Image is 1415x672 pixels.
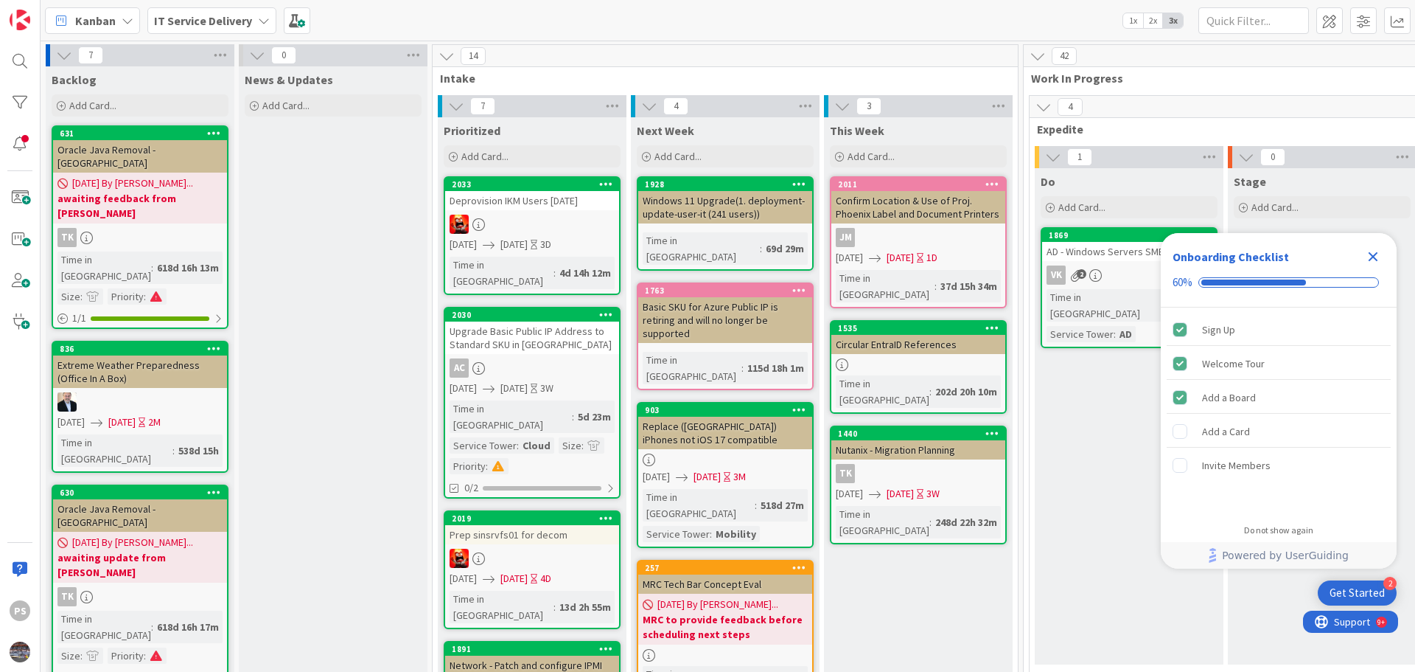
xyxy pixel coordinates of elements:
div: 631 [53,127,227,140]
div: 257 [645,563,812,573]
img: HO [57,392,77,412]
span: [DATE] [836,486,863,502]
div: Priority [108,648,144,664]
div: 2M [148,415,161,430]
div: MRC Tech Bar Concept Eval [638,575,812,594]
span: 4 [1058,98,1083,116]
span: 7 [470,97,495,115]
div: 836Extreme Weather Preparedness (Office In A Box) [53,342,227,388]
div: 1928 [645,179,812,190]
div: Mobility [712,526,760,542]
span: Add Card... [1058,201,1105,214]
span: : [741,360,744,376]
div: 1891 [445,642,619,656]
span: [DATE] [643,469,670,485]
div: Size [57,288,80,305]
span: [DATE] [108,415,136,430]
span: [DATE] [887,486,914,502]
div: Welcome Tour [1202,355,1265,373]
div: TK [53,587,227,606]
b: awaiting update from [PERSON_NAME] [57,550,223,580]
div: TK [836,464,855,483]
div: 538d 15h [175,443,223,459]
div: Confirm Location & Use of Proj. Phoenix Label and Document Printers [831,191,1005,224]
span: Kanban [75,12,116,30]
div: 2 [1383,577,1397,590]
div: Nutanix - Migration Planning [831,440,1005,460]
span: : [755,497,757,513]
div: 9+ [74,6,82,18]
span: Add Card... [262,99,310,112]
div: AD [1116,326,1136,342]
div: 2030Upgrade Basic Public IP Address to Standard SKU in [GEOGRAPHIC_DATA] [445,308,619,354]
span: : [80,648,83,664]
div: TK [57,228,77,247]
div: Service Tower [1047,326,1114,342]
div: 836 [60,344,227,354]
div: VK [1042,266,1216,285]
div: 630 [60,488,227,498]
span: 3x [1163,13,1183,28]
div: AC [445,358,619,378]
div: Time in [GEOGRAPHIC_DATA] [1047,289,1164,322]
a: 1440Nutanix - Migration PlanningTK[DATE][DATE]3WTime in [GEOGRAPHIC_DATA]:248d 22h 32m [830,426,1007,544]
span: 1x [1123,13,1143,28]
div: Oracle Java Removal - [GEOGRAPHIC_DATA] [53,140,227,173]
div: Basic SKU for Azure Public IP is retiring and will no longer be supported [638,297,812,343]
span: : [517,437,519,454]
span: 7 [78,46,103,64]
div: 1440Nutanix - Migration Planning [831,427,1005,460]
div: 4d 14h 12m [556,265,615,281]
div: Close Checklist [1361,245,1385,269]
div: Footer [1161,542,1397,569]
span: : [929,514,932,530]
a: 836Extreme Weather Preparedness (Office In A Box)HO[DATE][DATE]2MTime in [GEOGRAPHIC_DATA]:538d 15h [52,341,228,473]
span: 2x [1143,13,1163,28]
span: Add Card... [461,150,509,163]
div: Windows 11 Upgrade(1. deployment-update-user-it (241 users)) [638,191,812,224]
div: Upgrade Basic Public IP Address to Standard SKU in [GEOGRAPHIC_DATA] [445,322,619,354]
img: avatar [10,642,30,662]
div: Add a Board is complete. [1167,381,1391,414]
span: 1 [1067,148,1092,166]
div: Circular EntraID References [831,335,1005,354]
div: Do not show again [1244,524,1313,536]
div: 60% [1173,276,1192,289]
span: [DATE] [887,250,914,266]
div: 2030 [445,308,619,322]
div: Open Get Started checklist, remaining modules: 2 [1318,581,1397,606]
span: : [553,599,556,615]
span: [DATE] [500,571,528,586]
span: Stage [1234,174,1266,189]
div: Time in [GEOGRAPHIC_DATA] [836,270,934,302]
div: PS [10,600,30,621]
div: TK [831,464,1005,483]
img: VN [450,549,469,568]
span: Prioritized [444,123,500,138]
div: 69d 29m [762,240,808,257]
span: : [934,278,937,294]
span: News & Updates [245,72,333,87]
div: Time in [GEOGRAPHIC_DATA] [450,257,553,289]
b: IT Service Delivery [154,13,252,28]
div: 1440 [831,427,1005,440]
img: VN [450,215,469,234]
div: Prep sinsrvfs01 for decom [445,525,619,544]
img: Visit kanbanzone.com [10,10,30,30]
span: 14 [461,47,486,65]
div: Deprovision IKM Users [DATE] [445,191,619,210]
a: Powered by UserGuiding [1168,542,1389,569]
div: Invite Members [1202,457,1271,474]
div: Cloud [519,437,554,454]
b: MRC to provide feedback before scheduling next steps [643,612,808,642]
a: 631Oracle Java Removal - [GEOGRAPHIC_DATA][DATE] By [PERSON_NAME]...awaiting feedback from [PERSO... [52,125,228,329]
span: [DATE] [450,381,477,396]
div: Time in [GEOGRAPHIC_DATA] [643,232,760,265]
div: Onboarding Checklist [1173,248,1289,266]
div: 1869 [1049,230,1216,240]
div: 2011 [831,178,1005,191]
span: 0 [1260,148,1285,166]
span: : [929,384,932,400]
span: : [151,619,153,635]
div: Checklist progress: 60% [1173,276,1385,289]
